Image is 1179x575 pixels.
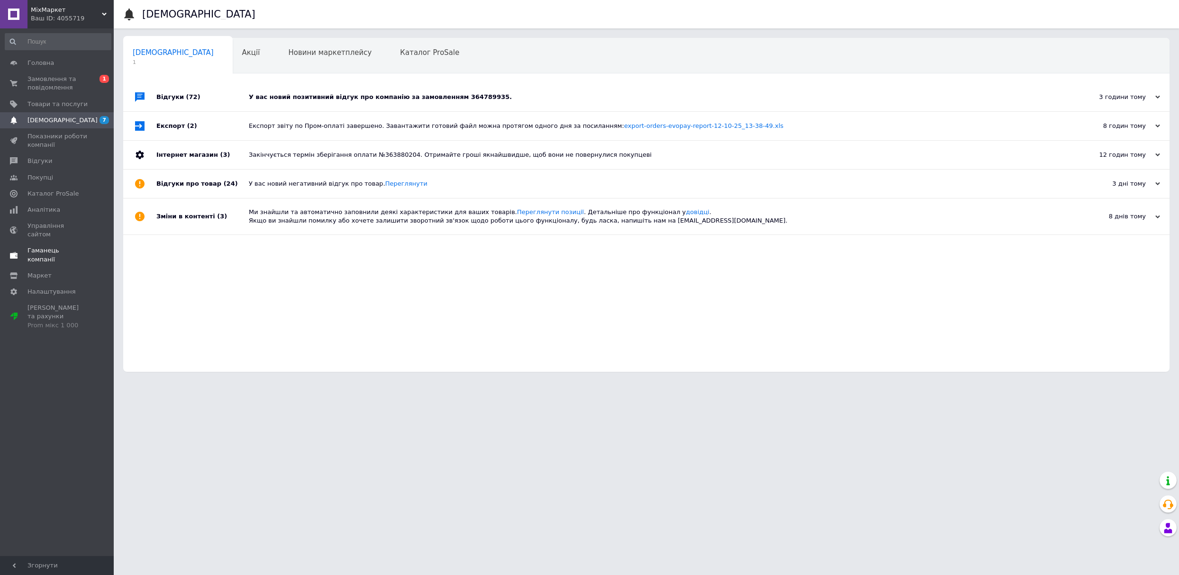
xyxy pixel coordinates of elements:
[156,141,249,169] div: Інтернет магазин
[133,59,214,66] span: 1
[224,180,238,187] span: (24)
[156,198,249,234] div: Зміни в контенті
[27,222,88,239] span: Управління сайтом
[27,157,52,165] span: Відгуки
[156,170,249,198] div: Відгуки про товар
[249,122,1065,130] div: Експорт звіту по Пром-оплаті завершено. Завантажити готовий файл можна протягом одного дня за пос...
[249,180,1065,188] div: У вас новий негативний відгук про товар.
[27,100,88,108] span: Товари та послуги
[686,208,709,216] a: довідці
[1065,93,1160,101] div: 3 години тому
[27,189,79,198] span: Каталог ProSale
[27,206,60,214] span: Аналітика
[220,151,230,158] span: (3)
[27,59,54,67] span: Головна
[624,122,783,129] a: export-orders-evopay-report-12-10-25_13-38-49.xls
[27,132,88,149] span: Показники роботи компанії
[27,173,53,182] span: Покупці
[142,9,255,20] h1: [DEMOGRAPHIC_DATA]
[31,14,114,23] div: Ваш ID: 4055719
[27,287,76,296] span: Налаштування
[187,122,197,129] span: (2)
[1065,180,1160,188] div: 3 дні тому
[249,93,1065,101] div: У вас новий позитивний відгук про компанію за замовленням 364789935.
[249,208,1065,225] div: Ми знайшли та автоматично заповнили деякі характеристики для ваших товарів. . Детальніше про функ...
[186,93,200,100] span: (72)
[1065,212,1160,221] div: 8 днів тому
[27,271,52,280] span: Маркет
[288,48,372,57] span: Новини маркетплейсу
[385,180,427,187] a: Переглянути
[156,112,249,140] div: Експорт
[27,321,88,330] div: Prom мікс 1 000
[217,213,227,220] span: (3)
[242,48,260,57] span: Акції
[31,6,102,14] span: MixМаркет
[100,75,109,83] span: 1
[5,33,111,50] input: Пошук
[27,304,88,330] span: [PERSON_NAME] та рахунки
[27,246,88,263] span: Гаманець компанії
[156,83,249,111] div: Відгуки
[1065,122,1160,130] div: 8 годин тому
[27,116,98,125] span: [DEMOGRAPHIC_DATA]
[400,48,459,57] span: Каталог ProSale
[27,75,88,92] span: Замовлення та повідомлення
[517,208,584,216] a: Переглянути позиції
[1065,151,1160,159] div: 12 годин тому
[133,48,214,57] span: [DEMOGRAPHIC_DATA]
[249,151,1065,159] div: Закінчується термін зберігання оплати №363880204. Отримайте гроші якнайшвидше, щоб вони не поверн...
[100,116,109,124] span: 7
